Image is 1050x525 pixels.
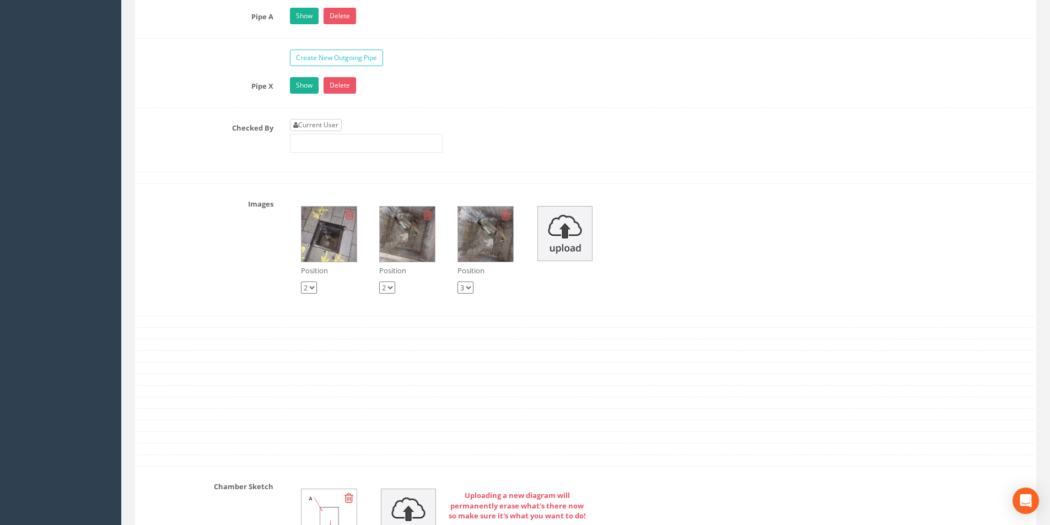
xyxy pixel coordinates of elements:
[537,206,593,261] img: upload_icon.png
[301,207,357,262] img: c82d6b75-bfc0-3951-87dd-25a238ffc83c_4dd16988-5fec-3273-0483-c628c8773e1d_thumb.jpg
[290,119,342,131] a: Current User
[290,8,319,24] a: Show
[290,50,383,66] a: Create New Outgoing Pipe
[130,478,282,492] label: Chamber Sketch
[324,77,356,94] a: Delete
[290,77,319,94] a: Show
[130,77,282,91] label: Pipe X
[324,8,356,24] a: Delete
[457,266,514,276] p: Position
[380,207,435,262] img: c82d6b75-bfc0-3951-87dd-25a238ffc83c_84c1f851-5317-1826-3ebe-a11c08176740_thumb.jpg
[1013,488,1039,514] div: Open Intercom Messenger
[379,266,435,276] p: Position
[130,195,282,209] label: Images
[458,207,513,262] img: c82d6b75-bfc0-3951-87dd-25a238ffc83c_ed47f369-e248-b09a-2145-fa5520324fdb_thumb.jpg
[301,266,357,276] p: Position
[130,8,282,22] label: Pipe A
[130,119,282,133] label: Checked By
[449,490,586,521] strong: Uploading a new diagram will permanently erase what's there now so make sure it's what you want t...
